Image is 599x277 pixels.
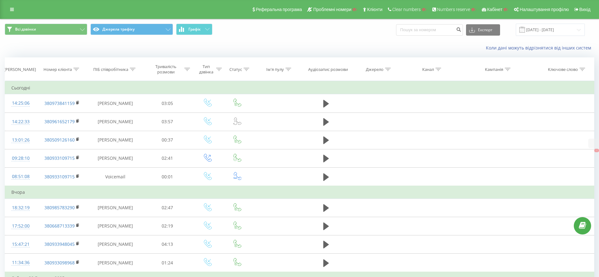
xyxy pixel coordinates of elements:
[176,24,212,35] button: Графік
[88,113,143,131] td: [PERSON_NAME]
[11,97,30,109] div: 14:25:06
[88,149,143,167] td: [PERSON_NAME]
[11,238,30,251] div: 15:47:21
[392,7,421,12] span: Clear numbers
[466,24,500,36] button: Експорт
[308,67,348,72] div: Аудіозапис розмови
[143,199,192,217] td: 02:47
[594,149,599,152] button: X
[366,67,383,72] div: Джерело
[143,235,192,253] td: 04:13
[143,113,192,131] td: 03:57
[44,137,75,143] a: 380509126160
[143,149,192,167] td: 02:41
[11,202,30,214] div: 18:32:19
[520,7,569,12] span: Налаштування профілю
[143,131,192,149] td: 00:37
[11,152,30,164] div: 09:28:10
[88,254,143,272] td: [PERSON_NAME]
[548,67,578,72] div: Ключове слово
[44,174,75,180] a: 380933109715
[367,7,383,12] span: Клієнти
[11,134,30,146] div: 13:01:26
[485,67,503,72] div: Кампанія
[4,67,36,72] div: [PERSON_NAME]
[143,254,192,272] td: 01:24
[198,64,215,75] div: Тип дзвінка
[43,67,72,72] div: Номер клієнта
[149,64,183,75] div: Тривалість розмови
[15,27,36,32] span: Всі дзвінки
[256,7,302,12] span: Реферальна програма
[44,223,75,229] a: 380668713339
[44,260,75,266] a: 380933098968
[90,24,173,35] button: Джерела трафіку
[88,131,143,149] td: [PERSON_NAME]
[88,217,143,235] td: [PERSON_NAME]
[437,7,470,12] span: Numbers reserve
[11,116,30,128] div: 14:22:33
[11,170,30,183] div: 08:51:08
[486,45,594,51] a: Коли дані можуть відрізнятися вiд інших систем
[44,155,75,161] a: 380933109715
[5,24,87,35] button: Всі дзвінки
[88,168,143,186] td: Voicemail
[396,24,463,36] input: Пошук за номером
[93,67,128,72] div: ПІБ співробітника
[579,7,590,12] span: Вихід
[266,67,284,72] div: Ім'я пулу
[143,94,192,113] td: 03:05
[44,100,75,106] a: 380973841159
[422,67,434,72] div: Канал
[5,186,594,199] td: Вчора
[487,7,503,12] span: Кабінет
[11,220,30,232] div: 17:52:00
[5,82,594,94] td: Сьогодні
[44,241,75,247] a: 380933948045
[11,257,30,269] div: 11:34:36
[88,94,143,113] td: [PERSON_NAME]
[313,7,351,12] span: Проблемні номери
[88,235,143,253] td: [PERSON_NAME]
[44,118,75,124] a: 380961652179
[229,67,242,72] div: Статус
[188,27,201,32] span: Графік
[44,205,75,211] a: 380985783290
[143,217,192,235] td: 02:19
[88,199,143,217] td: [PERSON_NAME]
[143,168,192,186] td: 00:01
